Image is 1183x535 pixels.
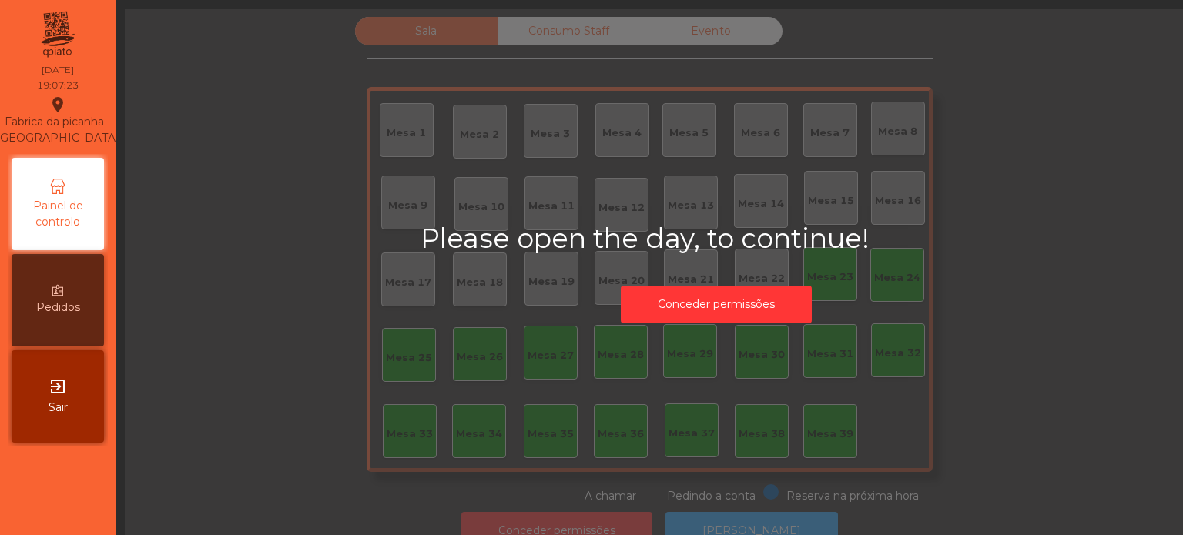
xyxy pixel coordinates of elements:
[421,222,1012,255] h2: Please open the day, to continue!
[39,8,76,62] img: qpiato
[37,79,79,92] div: 19:07:23
[49,400,68,416] span: Sair
[42,63,74,77] div: [DATE]
[621,286,812,323] button: Conceder permissões
[36,299,80,316] span: Pedidos
[49,377,67,396] i: exit_to_app
[15,198,100,230] span: Painel de controlo
[49,95,67,114] i: location_on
